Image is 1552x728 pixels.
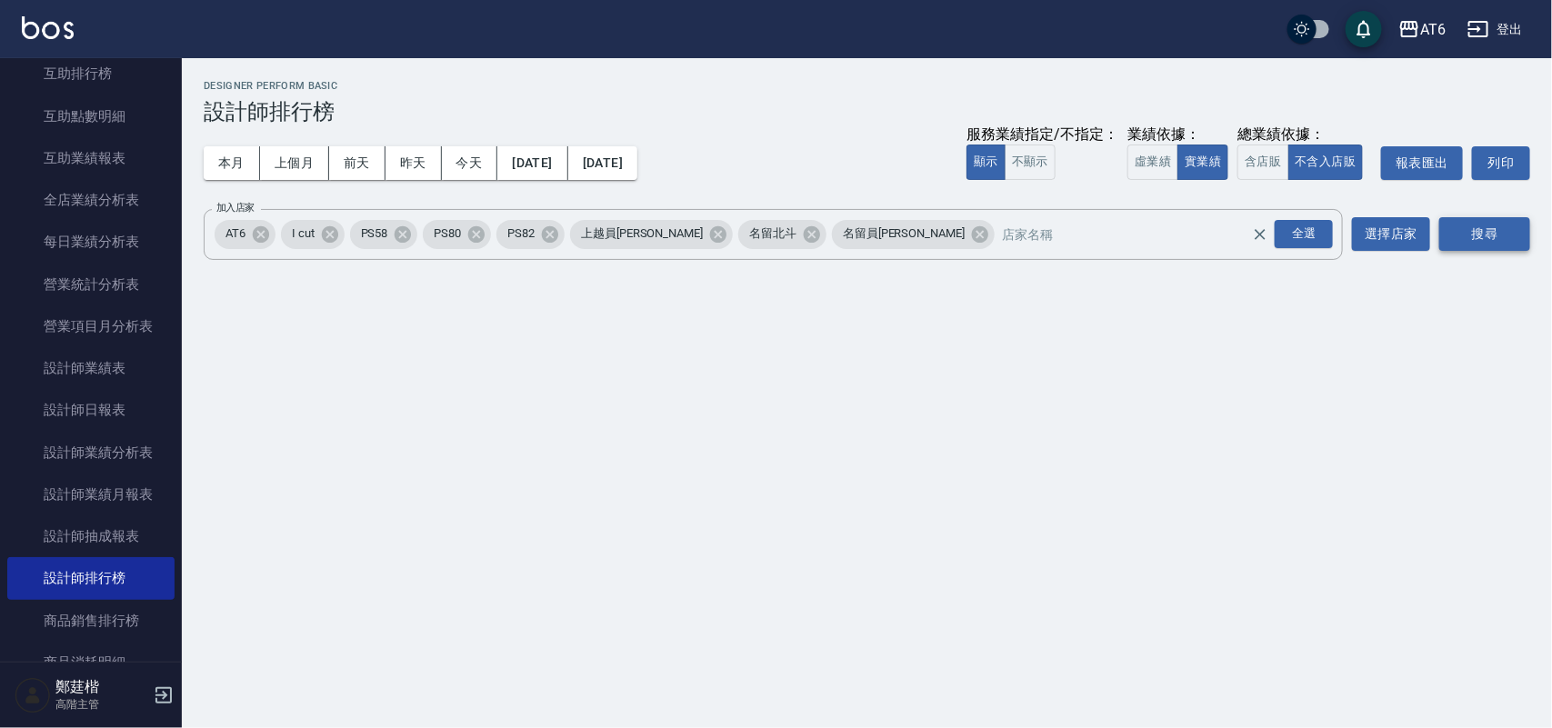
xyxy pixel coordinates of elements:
[1381,146,1463,180] button: 報表匯出
[1439,217,1530,251] button: 搜尋
[496,220,565,249] div: PS82
[496,224,546,243] span: PS82
[570,224,714,243] span: 上越員[PERSON_NAME]
[7,642,175,683] a: 商品消耗明細
[423,220,491,249] div: PS80
[350,220,418,249] div: PS58
[15,677,51,713] img: Person
[7,53,175,95] a: 互助排行榜
[7,389,175,431] a: 設計師日報表
[1271,216,1337,252] button: Open
[1288,145,1364,180] button: 不含入店販
[1177,145,1228,180] button: 實業績
[442,146,498,180] button: 今天
[204,99,1530,125] h3: 設計師排行榜
[350,224,399,243] span: PS58
[997,218,1284,250] input: 店家名稱
[204,146,260,180] button: 本月
[55,678,148,696] h5: 鄭莛楷
[55,696,148,713] p: 高階主管
[1247,222,1273,247] button: Clear
[7,305,175,347] a: 營業項目月分析表
[7,515,175,557] a: 設計師抽成報表
[1275,220,1333,248] div: 全選
[7,137,175,179] a: 互助業績報表
[1237,145,1288,180] button: 含店販
[497,146,567,180] button: [DATE]
[966,125,1118,145] div: 服務業績指定/不指定：
[1127,125,1228,145] div: 業績依據：
[966,145,1006,180] button: 顯示
[216,201,255,214] label: 加入店家
[7,347,175,389] a: 設計師業績表
[570,220,733,249] div: 上越員[PERSON_NAME]
[568,146,637,180] button: [DATE]
[738,224,807,243] span: 名留北斗
[281,220,345,249] div: I cut
[22,16,74,39] img: Logo
[7,474,175,515] a: 設計師業績月報表
[7,95,175,137] a: 互助點數明細
[7,557,175,599] a: 設計師排行榜
[1127,145,1178,180] button: 虛業績
[7,179,175,221] a: 全店業績分析表
[385,146,442,180] button: 昨天
[832,224,976,243] span: 名留員[PERSON_NAME]
[204,80,1530,92] h2: Designer Perform Basic
[7,600,175,642] a: 商品銷售排行榜
[1391,11,1453,48] button: AT6
[1005,145,1056,180] button: 不顯示
[281,224,325,243] span: I cut
[738,220,826,249] div: 名留北斗
[1460,13,1530,46] button: 登出
[1472,146,1530,180] button: 列印
[1346,11,1382,47] button: save
[329,146,385,180] button: 前天
[1352,217,1430,251] button: 選擇店家
[423,224,472,243] span: PS80
[215,220,275,249] div: AT6
[215,224,256,243] span: AT6
[7,432,175,474] a: 設計師業績分析表
[832,220,995,249] div: 名留員[PERSON_NAME]
[7,221,175,263] a: 每日業績分析表
[260,146,329,180] button: 上個月
[1237,125,1372,145] div: 總業績依據：
[7,264,175,305] a: 營業統計分析表
[1420,18,1446,41] div: AT6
